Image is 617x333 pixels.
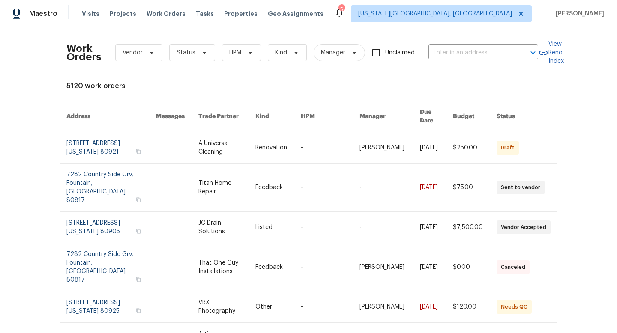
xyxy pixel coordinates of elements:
[294,164,353,212] td: -
[66,44,102,61] h2: Work Orders
[192,101,248,132] th: Trade Partner
[249,132,294,164] td: Renovation
[249,101,294,132] th: Kind
[294,132,353,164] td: -
[192,291,248,323] td: VRX Photography
[353,164,413,212] td: -
[249,164,294,212] td: Feedback
[60,101,149,132] th: Address
[353,243,413,291] td: [PERSON_NAME]
[29,9,57,18] span: Maestro
[224,9,258,18] span: Properties
[321,48,345,57] span: Manager
[294,243,353,291] td: -
[135,276,142,283] button: Copy Address
[135,227,142,235] button: Copy Address
[552,9,604,18] span: [PERSON_NAME]
[192,243,248,291] td: That One Guy Installations
[66,82,551,90] div: 5120 work orders
[275,48,287,57] span: Kind
[192,132,248,164] td: A Universal Cleaning
[177,48,195,57] span: Status
[294,212,353,243] td: -
[192,164,248,212] td: Titan Home Repair
[353,212,413,243] td: -
[353,291,413,323] td: [PERSON_NAME]
[353,132,413,164] td: [PERSON_NAME]
[338,5,344,14] div: 5
[428,46,514,59] input: Enter in an address
[135,148,142,155] button: Copy Address
[196,11,214,17] span: Tasks
[527,47,539,59] button: Open
[123,48,143,57] span: Vendor
[229,48,241,57] span: HPM
[249,212,294,243] td: Listed
[358,9,512,18] span: [US_STATE][GEOGRAPHIC_DATA], [GEOGRAPHIC_DATA]
[249,243,294,291] td: Feedback
[192,212,248,243] td: JC Drain Solutions
[135,196,142,204] button: Copy Address
[353,101,413,132] th: Manager
[110,9,136,18] span: Projects
[413,101,446,132] th: Due Date
[294,291,353,323] td: -
[538,40,564,65] a: View Reno Index
[385,48,415,57] span: Unclaimed
[268,9,323,18] span: Geo Assignments
[135,307,142,315] button: Copy Address
[490,101,557,132] th: Status
[249,291,294,323] td: Other
[82,9,99,18] span: Visits
[147,9,186,18] span: Work Orders
[446,101,490,132] th: Budget
[294,101,353,132] th: HPM
[149,101,192,132] th: Messages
